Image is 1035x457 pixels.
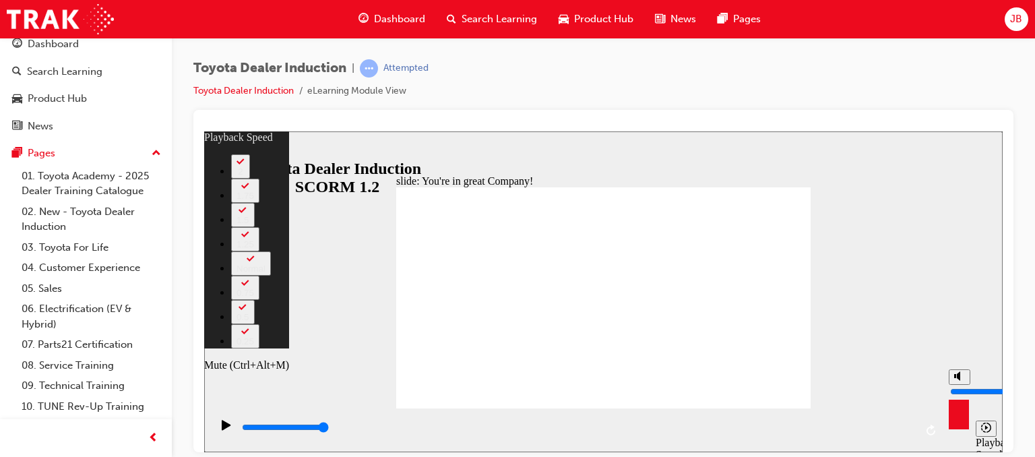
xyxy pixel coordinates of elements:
[772,305,792,330] div: Playback Speed
[16,202,166,237] a: 02. New - Toyota Dealer Induction
[16,417,166,437] a: All Pages
[374,11,425,27] span: Dashboard
[7,277,738,321] div: playback controls
[12,66,22,78] span: search-icon
[462,11,537,27] span: Search Learning
[16,278,166,299] a: 05. Sales
[772,289,792,305] button: Playback speed
[559,11,569,28] span: car-icon
[738,277,792,321] div: misc controls
[16,355,166,376] a: 08. Service Training
[5,114,166,139] a: News
[148,430,158,447] span: prev-icon
[152,145,161,162] span: up-icon
[5,141,166,166] button: Pages
[16,166,166,202] a: 01. Toyota Academy - 2025 Dealer Training Catalogue
[733,11,761,27] span: Pages
[32,35,40,45] div: 2
[193,61,346,76] span: Toyota Dealer Induction
[436,5,548,33] a: search-iconSearch Learning
[5,32,166,57] a: Dashboard
[16,299,166,334] a: 06. Electrification (EV & Hybrid)
[38,291,125,301] input: slide progress
[718,11,728,28] span: pages-icon
[7,288,30,311] button: Play (Ctrl+Alt+P)
[16,257,166,278] a: 04. Customer Experience
[12,38,22,51] span: guage-icon
[12,93,22,105] span: car-icon
[28,91,87,106] div: Product Hub
[447,11,456,28] span: search-icon
[16,334,166,355] a: 07. Parts21 Certification
[307,84,406,99] li: eLearning Module View
[193,85,294,96] a: Toyota Dealer Induction
[1010,11,1022,27] span: JB
[16,375,166,396] a: 09. Technical Training
[28,119,53,134] div: News
[360,59,378,78] span: learningRecordVerb_ATTEMPT-icon
[27,23,46,47] button: 2
[707,5,772,33] a: pages-iconPages
[7,4,114,34] img: Trak
[16,396,166,417] a: 10. TUNE Rev-Up Training
[5,29,166,141] button: DashboardSearch LearningProduct HubNews
[5,86,166,111] a: Product Hub
[352,61,354,76] span: |
[12,148,22,160] span: pages-icon
[16,237,166,258] a: 03. Toyota For Life
[12,121,22,133] span: news-icon
[27,64,102,80] div: Search Learning
[548,5,644,33] a: car-iconProduct Hub
[5,59,166,84] a: Search Learning
[718,289,738,309] button: Replay (Ctrl+Alt+R)
[644,5,707,33] a: news-iconNews
[1005,7,1028,31] button: JB
[28,146,55,161] div: Pages
[655,11,665,28] span: news-icon
[358,11,369,28] span: guage-icon
[383,62,429,75] div: Attempted
[670,11,696,27] span: News
[348,5,436,33] a: guage-iconDashboard
[574,11,633,27] span: Product Hub
[28,36,79,52] div: Dashboard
